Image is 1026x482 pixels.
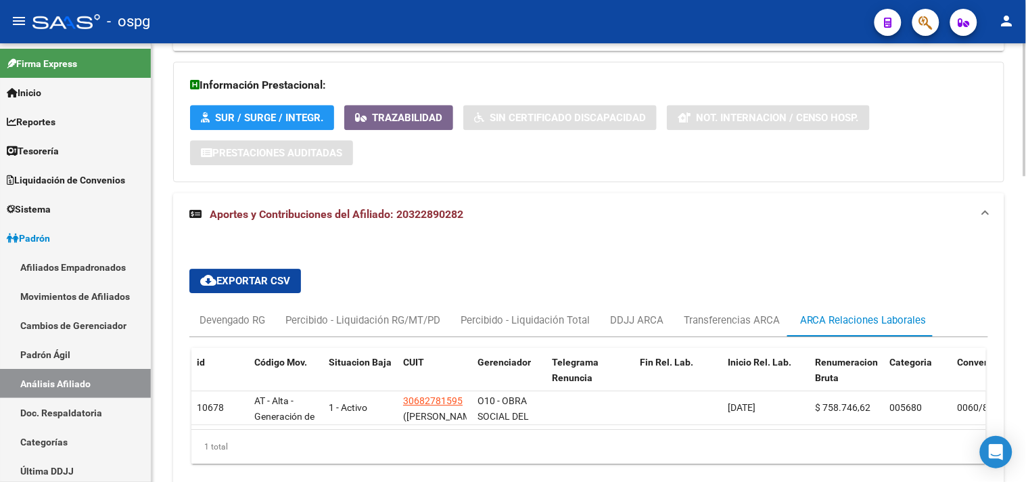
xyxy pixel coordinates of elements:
span: Exportar CSV [200,275,290,287]
div: Devengado RG [200,313,265,328]
span: Sistema [7,202,51,217]
datatable-header-cell: Inicio Rel. Lab. [722,348,810,408]
span: Sin Certificado Discapacidad [490,112,646,124]
span: SUR / SURGE / INTEGR. [215,112,323,124]
mat-icon: cloud_download [200,272,216,288]
span: Fin Rel. Lab. [640,357,693,368]
span: Firma Express [7,56,77,71]
span: Padrón [7,231,50,246]
span: $ 758.746,62 [816,402,871,413]
span: Categoria [890,357,933,368]
button: SUR / SURGE / INTEGR. [190,105,334,130]
span: Liquidación de Convenios [7,173,125,188]
span: 30682781595 [403,395,463,406]
span: [DATE] [728,402,755,413]
button: Trazabilidad [344,105,453,130]
span: 10678 [197,402,224,413]
span: AT - Alta - Generación de clave [254,395,314,437]
datatable-header-cell: Código Mov. [249,348,323,408]
span: Código Mov. [254,357,307,368]
datatable-header-cell: Fin Rel. Lab. [634,348,722,408]
div: Open Intercom Messenger [980,436,1012,468]
span: 1 - Activo [329,402,367,413]
h3: Información Prestacional: [190,76,987,95]
div: 1 total [191,430,986,464]
span: 0060/89 [958,402,994,413]
div: DDJJ ARCA [610,313,663,328]
span: Telegrama Renuncia [552,357,599,383]
button: Not. Internacion / Censo Hosp. [667,105,870,130]
mat-icon: menu [11,13,27,29]
div: ARCA Relaciones Laborales [800,313,927,328]
datatable-header-cell: Categoria [885,348,952,408]
span: Renumeracion Bruta [816,357,879,383]
datatable-header-cell: Gerenciador [472,348,546,408]
datatable-header-cell: Situacion Baja [323,348,398,408]
span: O10 - OBRA SOCIAL DEL PERSONAL GRAFICO [477,395,529,452]
span: Tesorería [7,144,59,158]
datatable-header-cell: Telegrama Renuncia [546,348,634,408]
span: Reportes [7,114,55,129]
div: Transferencias ARCA [684,313,780,328]
span: id [197,357,205,368]
button: Exportar CSV [189,269,301,293]
span: Convenio [958,357,998,368]
datatable-header-cell: id [191,348,249,408]
span: Inicio [7,85,41,100]
span: - ospg [107,7,150,37]
span: Trazabilidad [372,112,442,124]
mat-icon: person [999,13,1015,29]
div: Percibido - Liquidación RG/MT/PD [285,313,440,328]
mat-expansion-panel-header: Aportes y Contribuciones del Afiliado: 20322890282 [173,193,1004,236]
span: CUIT [403,357,424,368]
datatable-header-cell: CUIT [398,348,472,408]
span: ([PERSON_NAME] S A) [403,411,479,437]
span: Not. Internacion / Censo Hosp. [696,112,859,124]
button: Prestaciones Auditadas [190,140,353,165]
span: Situacion Baja [329,357,392,368]
span: Gerenciador [477,357,531,368]
datatable-header-cell: Convenio [952,348,1020,408]
button: Sin Certificado Discapacidad [463,105,657,130]
datatable-header-cell: Renumeracion Bruta [810,348,885,408]
span: Aportes y Contribuciones del Afiliado: 20322890282 [210,208,463,221]
span: 005680 [890,402,923,413]
span: Inicio Rel. Lab. [728,357,791,368]
span: Prestaciones Auditadas [212,147,342,159]
div: Percibido - Liquidación Total [461,313,590,328]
